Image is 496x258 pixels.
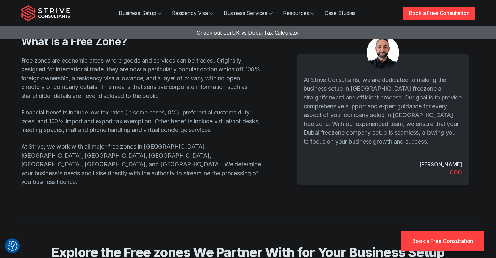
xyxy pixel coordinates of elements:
span: UK vs Dubai Tax Calculator [232,29,299,36]
a: Business Setup [113,7,167,20]
a: Residency Visa [167,7,218,20]
div: COO [450,168,462,176]
img: Strive Consultants [21,5,70,21]
p: At Strive, we work with all major free zones in [GEOGRAPHIC_DATA], [GEOGRAPHIC_DATA], [GEOGRAPHIC... [21,142,262,186]
button: Consent Preferences [8,241,17,251]
a: Check out ourUK vs Dubai Tax Calculator [197,29,299,36]
p: Free zones are economic areas where goods and services can be traded. Originally designed for int... [21,56,262,100]
h2: What is a Free Zone? [21,35,262,48]
img: Revisit consent button [8,241,17,251]
a: Book a Free Consultation [401,231,484,251]
a: Book a Free Consultation [403,7,475,20]
cite: [PERSON_NAME] [419,160,462,168]
img: aDXDSydWJ-7kSlbU_Untitleddesign-75-.png [367,36,399,69]
a: Business Services [218,7,278,20]
p: Financial benefits include low tax rates (in some cases, 0%), preferential customs duty rates, an... [21,108,262,134]
p: At Strive Consultants, we are dedicated to making the business setup in [GEOGRAPHIC_DATA] freezon... [304,75,462,146]
a: Resources [278,7,320,20]
a: Case Studies [320,7,361,20]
